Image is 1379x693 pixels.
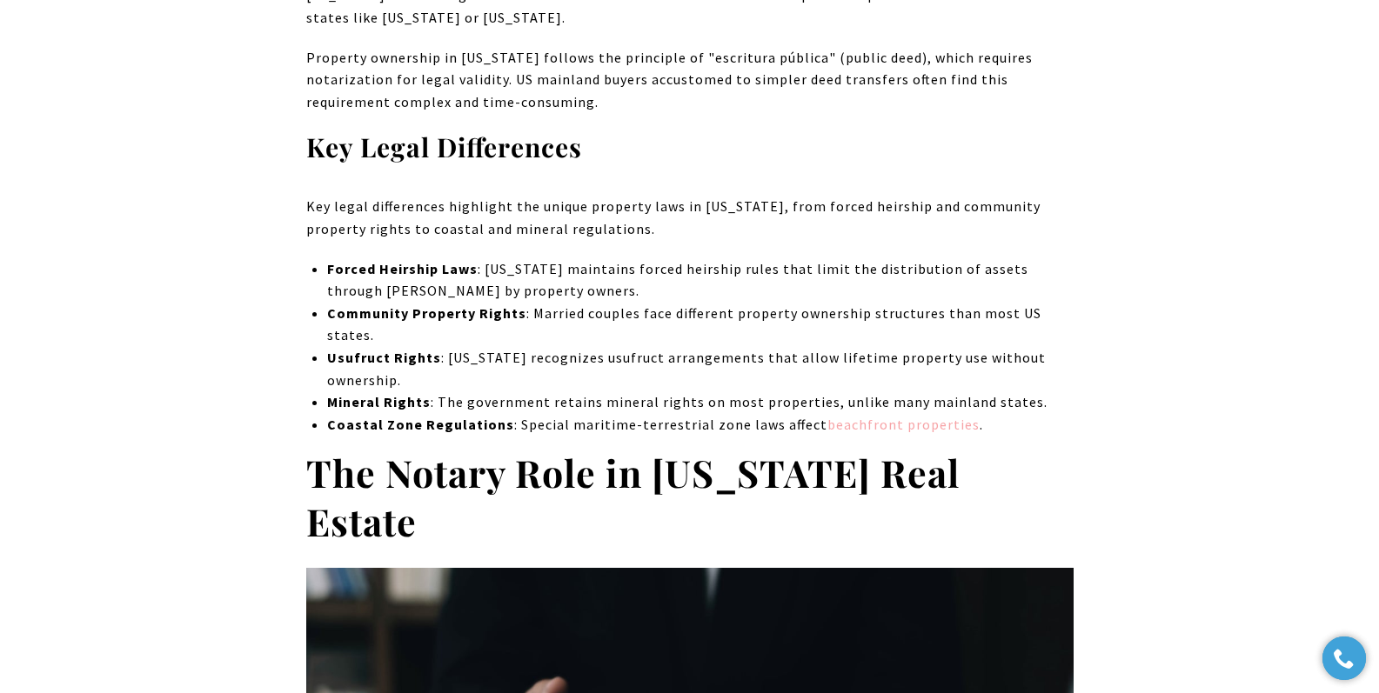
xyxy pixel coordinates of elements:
a: beachfront properties - open in a new tab [827,416,980,433]
strong: Mineral Rights [327,393,431,410]
p: Property ownership in [US_STATE] follows the principle of "escritura pública" (public deed), whic... [306,47,1074,114]
strong: Community Property Rights [327,304,526,322]
p: : Special maritime-terrestrial zone laws affect . [327,414,1073,436]
strong: Coastal Zone Regulations [327,416,514,433]
p: : Married couples face different property ownership structures than most US states. [327,303,1073,347]
strong: Forced Heirship Laws [327,260,478,277]
p: : The government retains mineral rights on most properties, unlike many mainland states. [327,391,1073,414]
strong: Key Legal Differences [306,130,582,164]
p: Key legal differences highlight the unique property laws in [US_STATE], from forced heirship and ... [306,196,1074,240]
p: : [US_STATE] maintains forced heirship rules that limit the distribution of assets through [PERSO... [327,258,1073,303]
p: : [US_STATE] recognizes usufruct arrangements that allow lifetime property use without ownership. [327,347,1073,391]
strong: Usufruct Rights [327,349,441,366]
strong: The Notary Role in [US_STATE] Real Estate [306,447,960,546]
